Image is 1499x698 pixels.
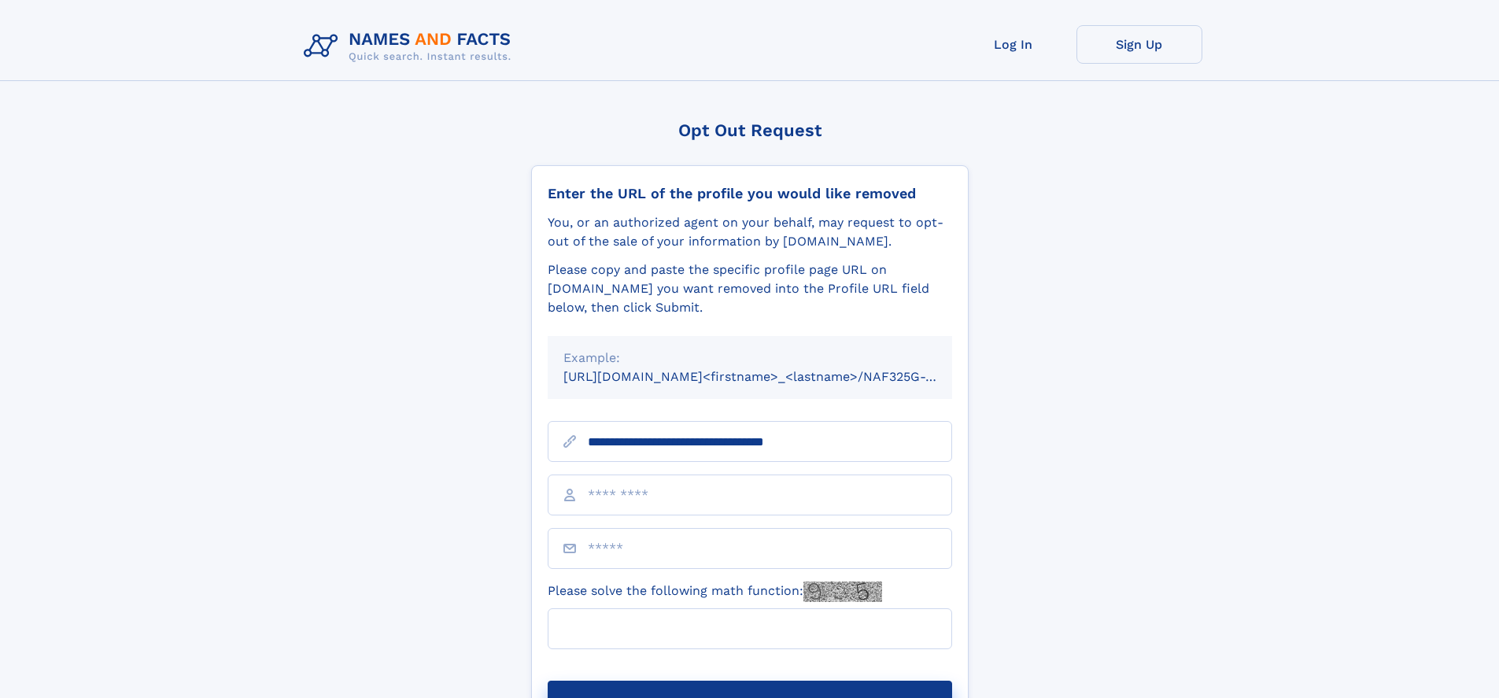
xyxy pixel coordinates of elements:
a: Log In [951,25,1076,64]
div: Example: [563,349,936,367]
a: Sign Up [1076,25,1202,64]
div: Opt Out Request [531,120,969,140]
div: Please copy and paste the specific profile page URL on [DOMAIN_NAME] you want removed into the Pr... [548,260,952,317]
small: [URL][DOMAIN_NAME]<firstname>_<lastname>/NAF325G-xxxxxxxx [563,369,982,384]
img: Logo Names and Facts [297,25,524,68]
div: You, or an authorized agent on your behalf, may request to opt-out of the sale of your informatio... [548,213,952,251]
div: Enter the URL of the profile you would like removed [548,185,952,202]
label: Please solve the following math function: [548,582,882,602]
